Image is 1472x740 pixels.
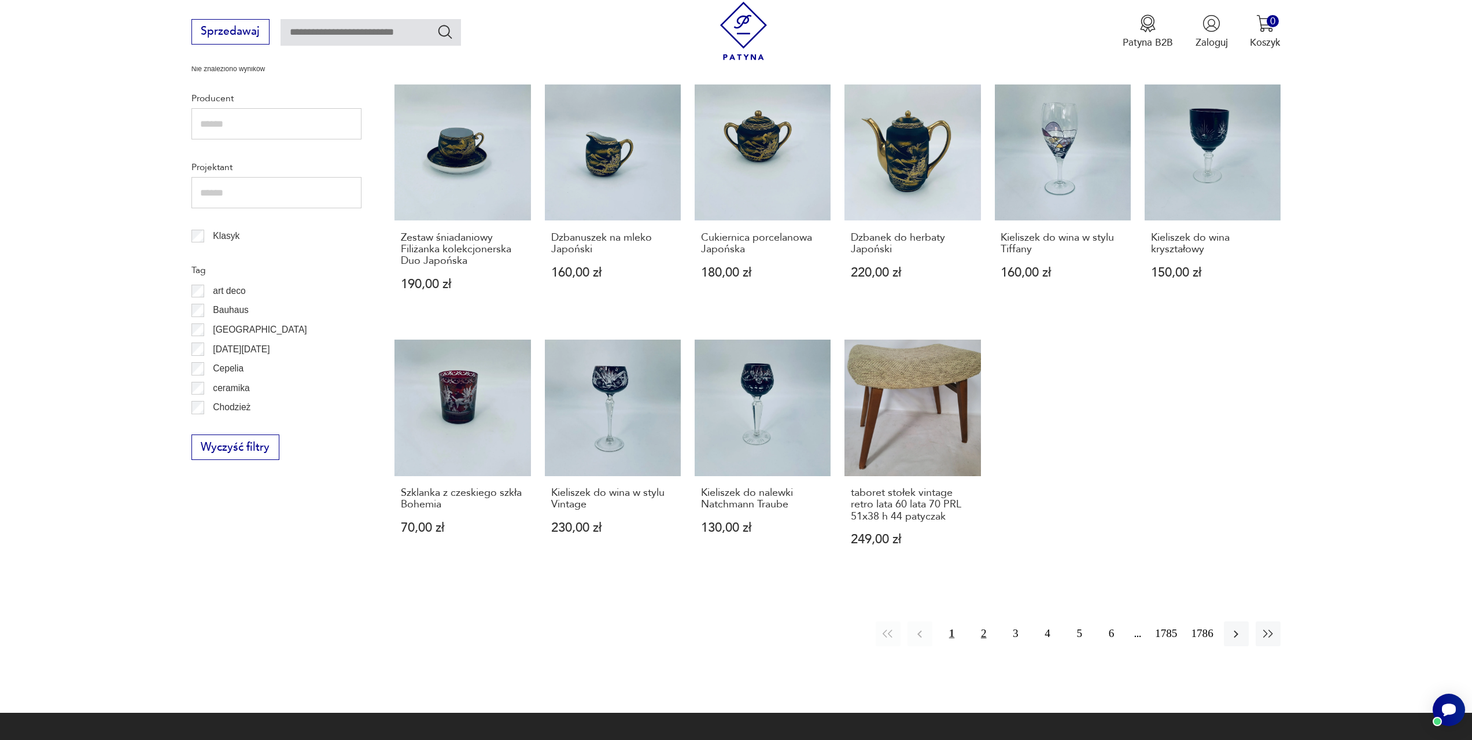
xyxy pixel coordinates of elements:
[213,381,249,396] p: ceramika
[851,487,975,522] h3: taboret stołek vintage retro lata 60 lata 70 PRL 51x38 h 44 patyczak
[551,487,675,511] h3: Kieliszek do wina w stylu Vintage
[1433,694,1465,726] iframe: Smartsupp widget button
[545,340,681,573] a: Kieliszek do wina w stylu VintageKieliszek do wina w stylu Vintage230,00 zł
[551,267,675,279] p: 160,00 zł
[191,160,361,175] p: Projektant
[437,23,453,40] button: Szukaj
[213,342,270,357] p: [DATE][DATE]
[213,419,248,435] p: Ćmielów
[1001,267,1124,279] p: 160,00 zł
[695,340,831,573] a: Kieliszek do nalewki Natchmann TraubeKieliszek do nalewki Natchmann Traube130,00 zł
[401,278,525,290] p: 190,00 zł
[1196,36,1228,49] p: Zaloguj
[551,522,675,534] p: 230,00 zł
[394,340,530,573] a: Szklanka z czeskiego szkła BohemiaSzklanka z czeskiego szkła Bohemia70,00 zł
[545,84,681,318] a: Dzbanuszek na mleko JapońskiDzbanuszek na mleko Japoński160,00 zł
[1001,232,1124,256] h3: Kieliszek do wina w stylu Tiffany
[851,267,975,279] p: 220,00 zł
[1067,621,1092,646] button: 5
[714,2,773,60] img: Patyna - sklep z meblami i dekoracjami vintage
[1256,14,1274,32] img: Ikona koszyka
[701,487,825,511] h3: Kieliszek do nalewki Natchmann Traube
[939,621,964,646] button: 1
[1151,232,1275,256] h3: Kieliszek do wina kryształowy
[1152,621,1180,646] button: 1785
[1139,14,1157,32] img: Ikona medalu
[1099,621,1124,646] button: 6
[844,340,980,573] a: taboret stołek vintage retro lata 60 lata 70 PRL 51x38 h 44 patyczaktaboret stołek vintage retro ...
[695,84,831,318] a: Cukiernica porcelanowa JapońskaCukiernica porcelanowa Japońska180,00 zł
[701,267,825,279] p: 180,00 zł
[1202,14,1220,32] img: Ikonka użytkownika
[401,232,525,267] h3: Zestaw śniadaniowy Filiżanka kolekcjonerska Duo Japońska
[851,533,975,546] p: 249,00 zł
[213,303,249,318] p: Bauhaus
[1003,621,1028,646] button: 3
[1123,14,1173,49] button: Patyna B2B
[1145,84,1281,318] a: Kieliszek do wina kryształowyKieliszek do wina kryształowy150,00 zł
[995,84,1131,318] a: Kieliszek do wina w stylu TiffanyKieliszek do wina w stylu Tiffany160,00 zł
[1250,36,1281,49] p: Koszyk
[1267,15,1279,27] div: 0
[191,19,270,45] button: Sprzedawaj
[191,435,279,460] button: Wyczyść filtry
[191,263,361,278] p: Tag
[1187,621,1216,646] button: 1786
[701,232,825,256] h3: Cukiernica porcelanowa Japońska
[401,487,525,511] h3: Szklanka z czeskiego szkła Bohemia
[213,284,245,299] p: art deco
[1250,14,1281,49] button: 0Koszyk
[191,91,361,106] p: Producent
[1123,14,1173,49] a: Ikona medaluPatyna B2B
[1123,36,1173,49] p: Patyna B2B
[851,232,975,256] h3: Dzbanek do herbaty Japoński
[394,84,530,318] a: Zestaw śniadaniowy Filiżanka kolekcjonerska Duo JapońskaZestaw śniadaniowy Filiżanka kolekcjoners...
[844,84,980,318] a: Dzbanek do herbaty JapońskiDzbanek do herbaty Japoński220,00 zł
[213,322,307,337] p: [GEOGRAPHIC_DATA]
[191,64,361,75] p: Nie znaleziono wyników
[1151,267,1275,279] p: 150,00 zł
[1196,14,1228,49] button: Zaloguj
[191,28,270,37] a: Sprzedawaj
[551,232,675,256] h3: Dzbanuszek na mleko Japoński
[213,400,250,415] p: Chodzież
[401,522,525,534] p: 70,00 zł
[1035,621,1060,646] button: 4
[213,361,244,376] p: Cepelia
[701,522,825,534] p: 130,00 zł
[971,621,996,646] button: 2
[213,229,239,244] p: Klasyk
